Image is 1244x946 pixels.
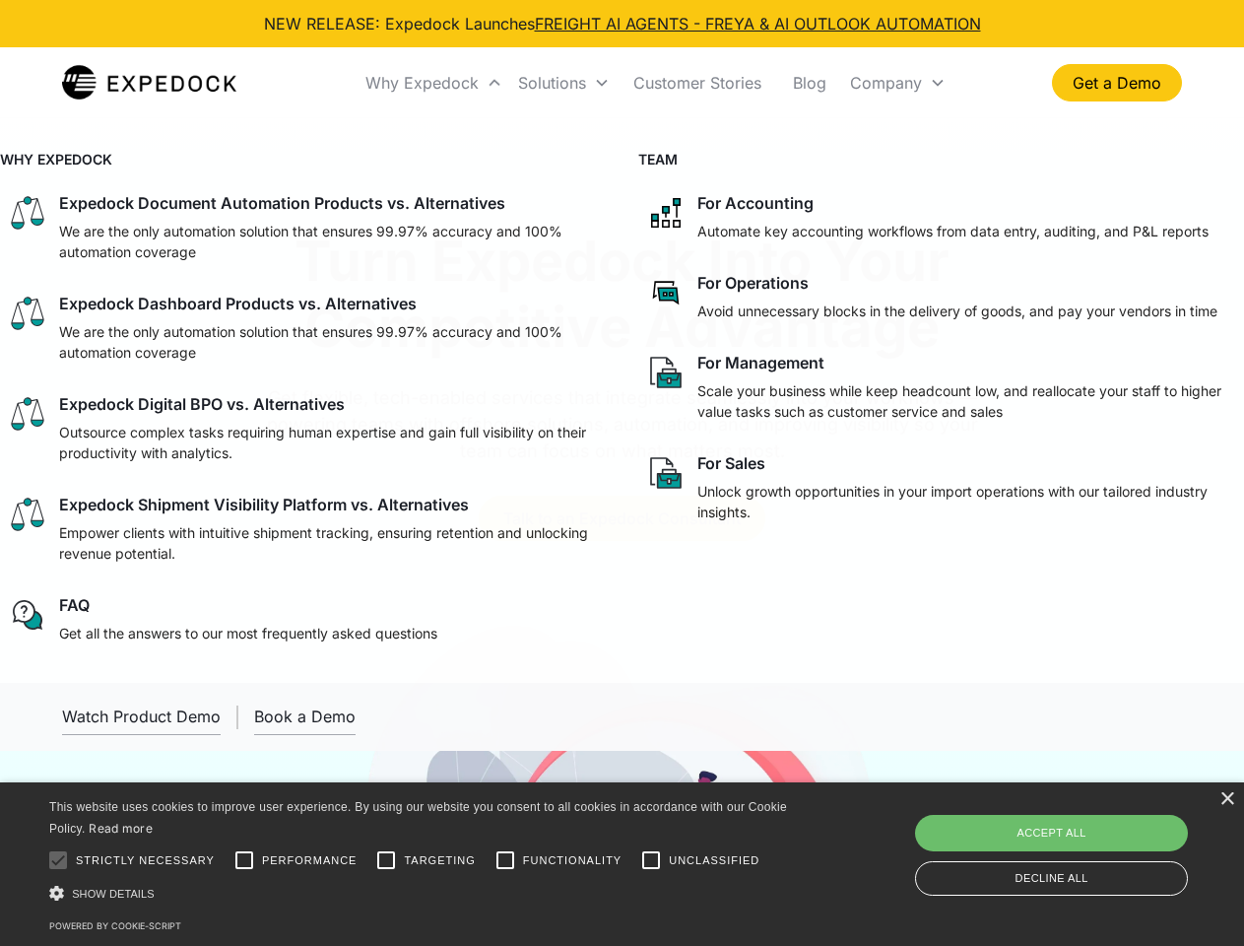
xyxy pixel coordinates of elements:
img: paper and bag icon [646,353,686,392]
a: Blog [777,49,842,116]
span: Strictly necessary [76,852,215,869]
div: For Sales [697,453,765,473]
div: Expedock Shipment Visibility Platform vs. Alternatives [59,495,469,514]
p: We are the only automation solution that ensures 99.97% accuracy and 100% automation coverage [59,221,599,262]
a: Get a Demo [1052,64,1182,101]
div: Expedock Document Automation Products vs. Alternatives [59,193,505,213]
p: Unlock growth opportunities in your import operations with our tailored industry insights. [697,481,1237,522]
a: Customer Stories [618,49,777,116]
img: Expedock Logo [62,63,236,102]
p: Automate key accounting workflows from data entry, auditing, and P&L reports [697,221,1209,241]
img: rectangular chat bubble icon [646,273,686,312]
span: Targeting [404,852,475,869]
img: network like icon [646,193,686,233]
iframe: Chat Widget [916,733,1244,946]
a: home [62,63,236,102]
div: For Management [697,353,824,372]
div: Book a Demo [254,707,356,726]
p: We are the only automation solution that ensures 99.97% accuracy and 100% automation coverage [59,321,599,363]
div: For Operations [697,273,809,293]
span: This website uses cookies to improve user experience. By using our website you consent to all coo... [49,800,787,837]
div: Why Expedock [358,49,510,116]
div: Expedock Digital BPO vs. Alternatives [59,394,345,414]
p: Avoid unnecessary blocks in the delivery of goods, and pay your vendors in time [697,301,1217,321]
div: For Accounting [697,193,814,213]
div: Why Expedock [365,73,479,93]
p: Scale your business while keep headcount low, and reallocate your staff to higher value tasks suc... [697,380,1237,422]
span: Unclassified [669,852,759,869]
div: Watch Product Demo [62,707,221,726]
img: scale icon [8,394,47,434]
span: Show details [72,888,155,900]
span: Functionality [523,852,622,869]
div: Company [850,73,922,93]
a: Powered by cookie-script [49,920,181,931]
div: FAQ [59,595,90,615]
span: Performance [262,852,358,869]
p: Empower clients with intuitive shipment tracking, ensuring retention and unlocking revenue potent... [59,522,599,564]
div: Show details [49,883,794,904]
div: Expedock Dashboard Products vs. Alternatives [59,294,417,313]
img: scale icon [8,294,47,333]
div: Company [842,49,953,116]
div: NEW RELEASE: Expedock Launches [264,12,981,35]
p: Outsource complex tasks requiring human expertise and gain full visibility on their productivity ... [59,422,599,463]
p: Get all the answers to our most frequently asked questions [59,623,437,643]
img: paper and bag icon [646,453,686,493]
a: FREIGHT AI AGENTS - FREYA & AI OUTLOOK AUTOMATION [535,14,981,34]
div: Solutions [510,49,618,116]
img: scale icon [8,193,47,233]
a: Read more [89,821,153,836]
a: open lightbox [62,699,221,735]
a: Book a Demo [254,699,356,735]
div: Solutions [518,73,586,93]
img: regular chat bubble icon [8,595,47,635]
img: scale icon [8,495,47,534]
